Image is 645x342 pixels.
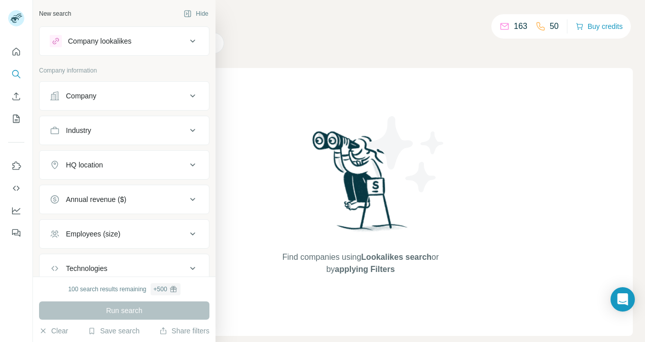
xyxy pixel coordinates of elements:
[66,263,107,273] div: Technologies
[159,326,209,336] button: Share filters
[361,109,452,200] img: Surfe Illustration - Stars
[40,84,209,108] button: Company
[8,224,24,242] button: Feedback
[66,229,120,239] div: Employees (size)
[550,20,559,32] p: 50
[40,29,209,53] button: Company lookalikes
[361,253,432,261] span: Lookalikes search
[40,153,209,177] button: HQ location
[40,222,209,246] button: Employees (size)
[39,326,68,336] button: Clear
[66,91,96,101] div: Company
[335,265,395,273] span: applying Filters
[68,283,180,295] div: 100 search results remaining
[576,19,623,33] button: Buy credits
[8,87,24,106] button: Enrich CSV
[176,6,216,21] button: Hide
[88,12,633,26] h4: Search
[8,110,24,128] button: My lists
[39,9,71,18] div: New search
[514,20,527,32] p: 163
[40,187,209,212] button: Annual revenue ($)
[8,201,24,220] button: Dashboard
[66,125,91,135] div: Industry
[68,36,131,46] div: Company lookalikes
[308,128,413,242] img: Surfe Illustration - Woman searching with binoculars
[88,326,139,336] button: Save search
[8,65,24,83] button: Search
[279,251,442,276] span: Find companies using or by
[611,287,635,312] div: Open Intercom Messenger
[154,285,167,294] div: + 500
[39,66,209,75] p: Company information
[8,179,24,197] button: Use Surfe API
[66,194,126,204] div: Annual revenue ($)
[8,157,24,175] button: Use Surfe on LinkedIn
[66,160,103,170] div: HQ location
[40,118,209,143] button: Industry
[40,256,209,281] button: Technologies
[8,43,24,61] button: Quick start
